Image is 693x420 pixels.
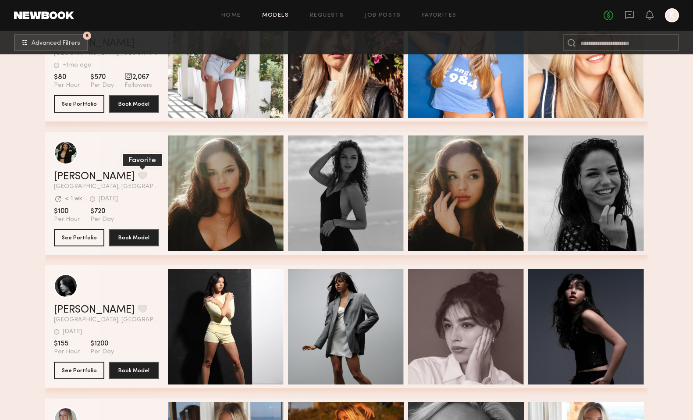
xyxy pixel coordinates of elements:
[90,339,114,348] span: $1200
[63,329,82,335] div: [DATE]
[63,62,92,68] div: +1mo ago
[109,229,159,246] button: Book Model
[54,362,104,379] button: See Portfolio
[124,82,152,89] span: Followers
[54,339,80,348] span: $155
[99,196,118,202] div: [DATE]
[90,348,114,356] span: Per Day
[109,95,159,113] button: Book Model
[54,305,135,315] a: [PERSON_NAME]
[422,13,457,18] a: Favorites
[54,95,104,113] button: See Portfolio
[54,184,159,190] span: [GEOGRAPHIC_DATA], [GEOGRAPHIC_DATA]
[109,362,159,379] button: Book Model
[365,13,401,18] a: Job Posts
[221,13,241,18] a: Home
[54,73,80,82] span: $80
[90,207,114,216] span: $720
[124,73,152,82] span: 2,067
[65,196,82,202] div: < 1 wk
[54,216,80,224] span: Per Hour
[54,348,80,356] span: Per Hour
[54,171,135,182] a: [PERSON_NAME]
[90,82,114,89] span: Per Day
[665,8,679,22] a: K
[54,229,104,246] button: See Portfolio
[90,216,114,224] span: Per Day
[90,73,114,82] span: $570
[86,34,89,38] span: 5
[32,40,80,46] span: Advanced Filters
[14,34,88,51] button: 5Advanced Filters
[262,13,289,18] a: Models
[310,13,344,18] a: Requests
[54,317,159,323] span: [GEOGRAPHIC_DATA], [GEOGRAPHIC_DATA]
[54,207,80,216] span: $100
[54,82,80,89] span: Per Hour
